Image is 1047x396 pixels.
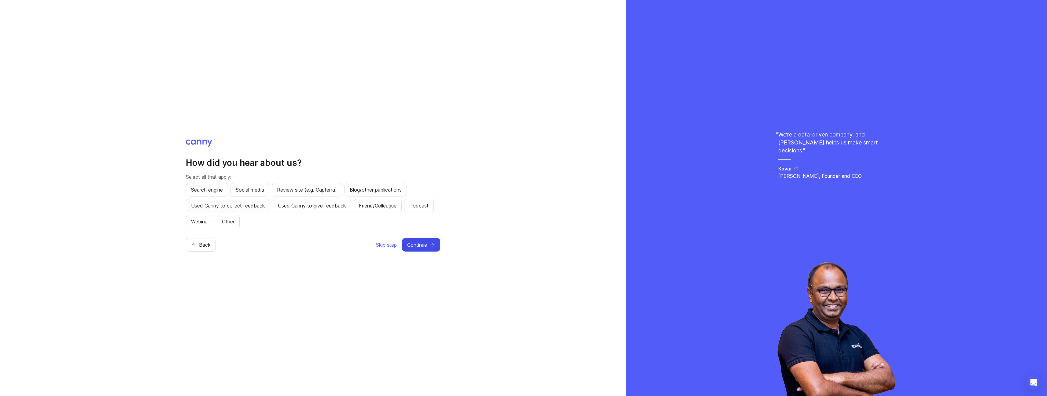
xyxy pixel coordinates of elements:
span: Used Canny to collect feedback [191,202,265,209]
button: Back [186,238,216,252]
button: Friend/Colleague [354,199,402,212]
img: Canny logo [186,140,212,147]
span: Social media [236,186,264,193]
span: Other [222,218,234,225]
button: Social media [230,183,269,196]
button: Blog/other publications [345,183,407,196]
span: Friend/Colleague [359,202,396,209]
h5: Kovai [778,165,791,172]
button: Podcast [404,199,434,212]
span: Used Canny to give feedback [278,202,346,209]
span: Search engine [191,186,223,193]
button: Search engine [186,183,228,196]
button: Webinar [186,215,214,228]
p: [PERSON_NAME], Founder and CEO [778,172,894,180]
h2: How did you hear about us? [186,157,440,168]
button: Used Canny to collect feedback [186,199,270,212]
span: Podcast [409,202,429,209]
span: Skip step [376,241,397,248]
img: saravana-fdffc8c2a6fa09d1791ca03b1e989ae1.webp [777,261,895,396]
button: Other [217,215,240,228]
img: Kovai logo [794,166,799,171]
button: Skip step [376,238,397,252]
span: Back [199,241,211,248]
span: Blog/other publications [350,186,402,193]
span: Continue [407,241,427,248]
button: Review site (e.g. Capterra) [272,183,342,196]
button: Continue [402,238,440,252]
p: Select all that apply: [186,173,440,181]
button: Used Canny to give feedback [273,199,351,212]
span: Webinar [191,218,209,225]
div: Open Intercom Messenger [1026,375,1041,390]
span: Review site (e.g. Capterra) [277,186,337,193]
p: We’re a data-driven company, and [PERSON_NAME] helps us make smart decisions. " [778,131,894,155]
